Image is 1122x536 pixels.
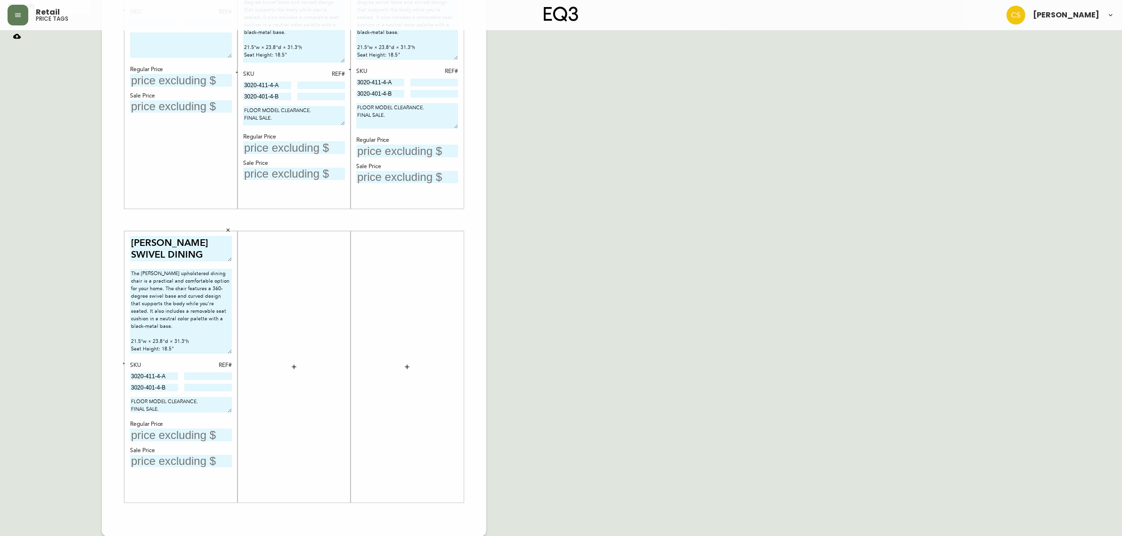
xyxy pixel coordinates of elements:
span: [PERSON_NAME] [1033,11,1099,19]
div: Sale Price [356,162,458,171]
textarea: FLOOR MODEL CLEARANCE. FINAL SALE. [356,103,458,129]
input: price excluding $ [130,429,232,441]
input: price excluding $ [356,145,458,157]
input: price excluding $ [130,100,232,113]
div: REF# [184,361,232,370]
input: price excluding $ [130,74,232,87]
div: Regular Price [130,65,232,74]
div: Sale Price [130,92,232,100]
input: price excluding $ [130,455,232,468]
div: Regular Price [243,133,345,141]
div: Sale Price [243,159,345,168]
textarea: The [PERSON_NAME] upholstered dining chair is a practical and comfortable option for your home. T... [130,269,232,354]
div: Regular Price [130,420,232,429]
div: SKU [356,67,404,76]
input: price excluding $ [356,171,458,184]
textarea: FLOOR MODEL CLEARANCE. FINAL SALE. [130,397,232,413]
div: Sale Price [130,447,232,455]
div: REF# [410,67,459,76]
textarea: FLOOR MODEL CLEARANCE. FINAL SALE. [243,106,345,125]
div: SKU [130,361,178,370]
span: Retail [36,8,60,16]
div: Regular Price [356,136,458,145]
textarea: [PERSON_NAME] SWIVEL DINING CHAIR [130,236,232,262]
div: REF# [297,70,345,79]
input: price excluding $ [243,168,345,180]
div: SKU [243,70,291,79]
input: price excluding $ [243,141,345,154]
h5: price tags [36,16,68,22]
img: 996bfd46d64b78802a67b62ffe4c27a2 [1007,6,1025,24]
img: logo [544,7,579,22]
